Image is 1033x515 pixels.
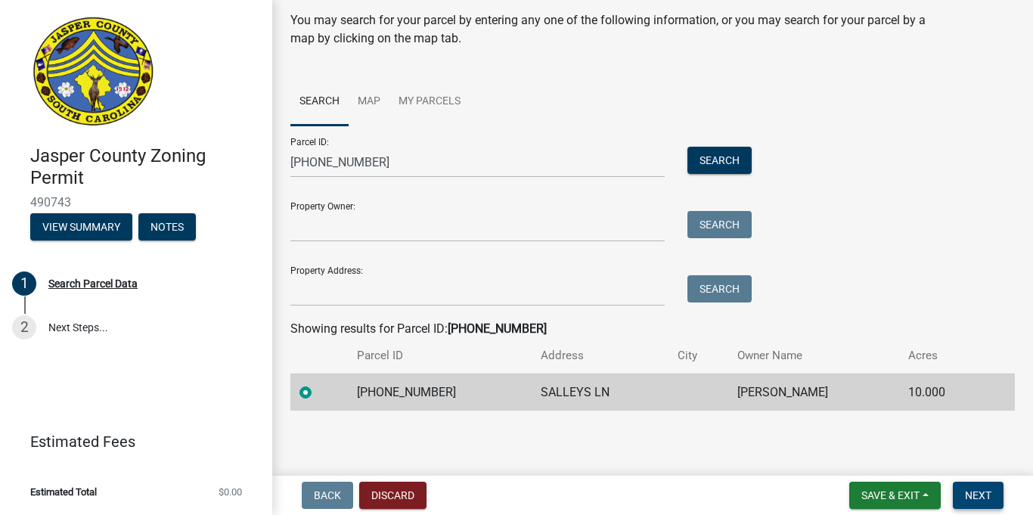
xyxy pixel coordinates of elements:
th: Acres [899,338,986,374]
h4: Jasper County Zoning Permit [30,145,260,189]
th: Parcel ID [348,338,532,374]
a: Estimated Fees [12,427,248,457]
button: Back [302,482,353,509]
button: Search [687,211,752,238]
button: Search [687,275,752,302]
div: Search Parcel Data [48,278,138,289]
span: 490743 [30,195,242,209]
span: Back [314,489,341,501]
td: SALLEYS LN [532,374,669,411]
th: Owner Name [728,338,900,374]
a: Map [349,78,389,126]
span: Next [965,489,991,501]
span: Estimated Total [30,487,97,497]
div: 1 [12,271,36,296]
a: Search [290,78,349,126]
div: 2 [12,315,36,340]
a: My Parcels [389,78,470,126]
p: You may search for your parcel by entering any one of the following information, or you may searc... [290,11,933,48]
span: Save & Exit [861,489,920,501]
strong: [PHONE_NUMBER] [448,321,547,336]
button: Save & Exit [849,482,941,509]
span: $0.00 [219,487,242,497]
td: 10.000 [899,374,986,411]
button: Notes [138,213,196,240]
td: [PHONE_NUMBER] [348,374,532,411]
button: View Summary [30,213,132,240]
td: [PERSON_NAME] [728,374,900,411]
button: Search [687,147,752,174]
img: Jasper County, South Carolina [30,16,157,129]
wm-modal-confirm: Notes [138,222,196,234]
button: Discard [359,482,427,509]
button: Next [953,482,1004,509]
th: Address [532,338,669,374]
wm-modal-confirm: Summary [30,222,132,234]
th: City [669,338,728,374]
div: Showing results for Parcel ID: [290,320,1015,338]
